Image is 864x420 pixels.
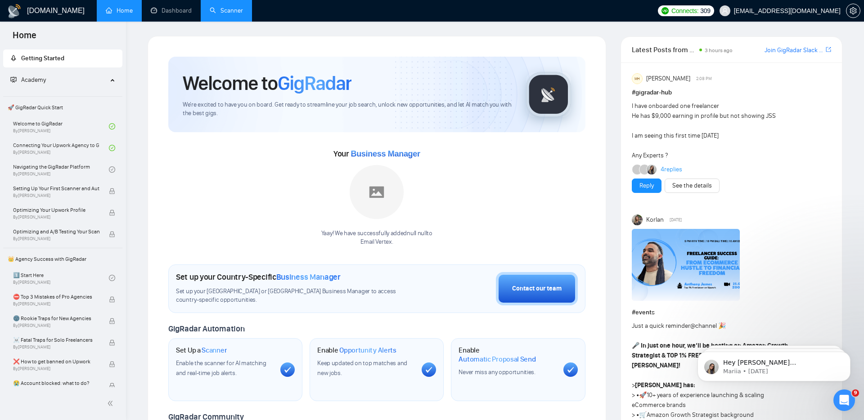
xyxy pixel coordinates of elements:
span: Connects: [671,6,698,16]
span: We're excited to have you on board. Get ready to streamline your job search, unlock new opportuni... [183,101,512,118]
span: Getting Started [21,54,64,62]
span: 2:08 PM [696,75,712,83]
span: user [722,8,728,14]
a: Reply [639,181,654,191]
span: fund-projection-screen [10,76,17,83]
button: setting [846,4,860,18]
iframe: Intercom live chat [833,389,855,411]
strong: In just one hour, we’ll be hosting an Amazon Growth Strategist & TOP 1% FREELANCER on UPWORK — [P... [632,342,788,369]
span: Enable the scanner for AI matching and real-time job alerts. [176,359,266,377]
span: export [826,46,831,53]
span: ⛔ Top 3 Mistakes of Pro Agencies [13,292,99,301]
span: By [PERSON_NAME] [13,301,99,307]
h1: Enable [459,346,556,363]
a: Connecting Your Upwork Agency to GigRadarBy[PERSON_NAME] [13,138,109,158]
a: 1️⃣ Start HereBy[PERSON_NAME] [13,268,109,288]
a: Welcome to GigRadarBy[PERSON_NAME] [13,116,109,136]
p: Message from Mariia, sent 4w ago [39,35,155,43]
h1: Set up your Country-Specific [176,272,341,282]
span: By [PERSON_NAME] [13,214,99,220]
span: Scanner [202,346,227,355]
span: 9 [852,389,859,397]
span: GigRadar Automation [168,324,244,334]
span: lock [109,318,115,324]
span: Your [333,149,420,159]
span: lock [109,188,115,194]
span: GigRadar [278,71,351,95]
a: export [826,45,831,54]
span: Automatic Proposal Send [459,355,535,364]
a: See the details [672,181,712,191]
p: Email Vertex . [321,238,432,246]
button: Reply [632,179,661,193]
span: setting [846,7,860,14]
span: lock [109,231,115,237]
div: I have onboarded one freelancer He has $9,000 earning in profile but not showing JSS I am seeing ... [632,101,792,161]
span: [DATE] [670,216,682,224]
span: Setting Up Your First Scanner and Auto-Bidder [13,184,99,193]
button: Contact our team [496,272,578,305]
span: 👑 Agency Success with GigRadar [4,250,121,268]
span: 😭 Account blocked: what to do? [13,379,99,388]
span: double-left [107,399,116,408]
button: See the details [665,179,720,193]
span: By [PERSON_NAME] [13,193,99,198]
span: lock [109,296,115,303]
span: Optimizing Your Upwork Profile [13,206,99,214]
span: check-circle [109,123,115,130]
a: homeHome [106,7,133,14]
span: Home [5,29,44,48]
h1: Set Up a [176,346,227,355]
span: ☠️ Fatal Traps for Solo Freelancers [13,335,99,344]
a: dashboardDashboard [151,7,192,14]
div: Contact our team [512,284,562,294]
span: ❌ How to get banned on Upwork [13,357,99,366]
span: lock [109,383,115,389]
img: Mariia Heshka [647,165,657,174]
span: 🎤 [632,342,639,349]
span: Set up your [GEOGRAPHIC_DATA] or [GEOGRAPHIC_DATA] Business Manager to access country-specific op... [176,287,417,304]
img: F09H8TEEYJG-Anthony%20James.png [632,229,740,301]
a: Join GigRadar Slack Community [765,45,824,55]
span: By [PERSON_NAME] [13,323,99,328]
img: logo [7,4,22,18]
li: Getting Started [3,49,122,67]
span: Academy [21,76,46,84]
span: 🌚 Rookie Traps for New Agencies [13,314,99,323]
span: Hey [PERSON_NAME][EMAIL_ADDRESS][DOMAIN_NAME], Looks like your Upwork agency Email Vertex ran out... [39,26,155,149]
span: Academy [10,76,46,84]
img: upwork-logo.png [661,7,669,14]
span: Never miss any opportunities. [459,368,535,376]
span: Business Manager [276,272,341,282]
span: check-circle [109,166,115,173]
span: Latest Posts from the GigRadar Community [632,44,697,55]
span: lock [109,340,115,346]
h1: # gigradar-hub [632,88,831,98]
a: Navigating the GigRadar PlatformBy[PERSON_NAME] [13,160,109,179]
img: placeholder.png [350,165,404,219]
span: check-circle [109,145,115,151]
span: rocket [10,55,17,61]
span: Optimizing and A/B Testing Your Scanner for Better Results [13,227,99,236]
span: check-circle [109,275,115,281]
h1: # events [632,308,831,317]
span: By [PERSON_NAME] [13,236,99,241]
span: lock [109,210,115,216]
span: 🛒 [639,411,647,419]
span: Korlan [646,215,664,225]
span: 🚀 [639,391,647,399]
span: lock [109,361,115,367]
span: Business Manager [351,149,420,158]
span: By [PERSON_NAME] [13,344,99,350]
div: Yaay! We have successfully added null null to [321,229,432,246]
a: 4replies [661,165,682,174]
span: Keep updated on top matches and new jobs. [317,359,407,377]
strong: [PERSON_NAME] has: [635,381,695,389]
iframe: Intercom notifications message [684,333,864,396]
h1: Enable [317,346,396,355]
span: 3 hours ago [705,47,733,54]
img: gigradar-logo.png [526,72,571,117]
span: 🎉 [718,322,726,330]
img: Korlan [632,214,643,225]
